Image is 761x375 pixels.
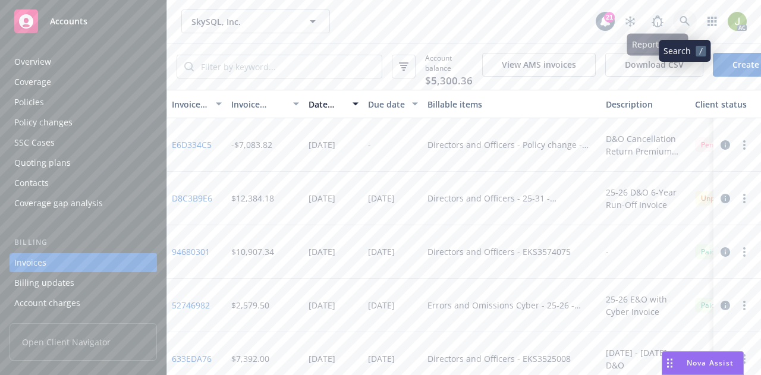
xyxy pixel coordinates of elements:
[700,10,724,33] a: Switch app
[309,299,335,311] div: [DATE]
[14,153,71,172] div: Quoting plans
[184,62,194,71] svg: Search
[606,293,685,318] div: 25-26 E&O with Cyber Invoice
[427,352,571,365] div: Directors and Officers - EKS3525008
[191,15,294,28] span: SkySQL, Inc.
[172,245,210,258] a: 94680301
[309,138,335,151] div: [DATE]
[425,73,473,89] span: $5,300.36
[10,5,157,38] a: Accounts
[425,53,473,80] span: Account balance
[695,191,731,206] div: Unpaid
[14,52,51,71] div: Overview
[427,299,596,311] div: Errors and Omissions Cyber - 25-26 - ESN0140351460
[50,17,87,26] span: Accounts
[14,113,73,132] div: Policy changes
[618,10,642,33] a: Stop snowing
[309,192,335,204] div: [DATE]
[231,352,269,365] div: $7,392.00
[172,352,212,365] a: 633EDA76
[231,192,274,204] div: $12,384.18
[172,299,210,311] a: 52746982
[606,133,685,157] div: D&O Cancellation Return Premium Invoice
[10,52,157,71] a: Overview
[309,98,345,111] div: Date issued
[172,192,212,204] a: D8C3B9E6
[368,245,395,258] div: [DATE]
[728,12,747,31] img: photo
[646,10,669,33] a: Report a Bug
[605,53,703,77] button: Download CSV
[368,138,371,151] div: -
[10,194,157,213] a: Coverage gap analysis
[181,10,330,33] button: SkySQL, Inc.
[606,346,685,371] div: [DATE] - [DATE] D&O
[14,73,51,92] div: Coverage
[172,138,212,151] a: E6D334C5
[695,244,721,259] div: Paid
[231,245,274,258] div: $10,907.34
[10,113,157,132] a: Policy changes
[14,93,44,112] div: Policies
[10,323,157,361] span: Open Client Navigator
[10,153,157,172] a: Quoting plans
[482,53,596,77] button: View AMS invoices
[427,98,596,111] div: Billable items
[172,98,209,111] div: Invoice ID
[309,245,335,258] div: [DATE]
[687,358,734,368] span: Nova Assist
[167,90,227,118] button: Invoice ID
[10,174,157,193] a: Contacts
[231,299,269,311] div: $2,579.50
[14,273,74,292] div: Billing updates
[601,90,690,118] button: Description
[604,12,615,23] div: 21
[368,299,395,311] div: [DATE]
[309,352,335,365] div: [DATE]
[304,90,363,118] button: Date issued
[662,351,744,375] button: Nova Assist
[10,253,157,272] a: Invoices
[14,174,49,193] div: Contacts
[10,133,157,152] a: SSC Cases
[10,93,157,112] a: Policies
[673,10,697,33] a: Search
[10,294,157,313] a: Account charges
[231,138,272,151] div: -$7,083.82
[10,237,157,248] div: Billing
[606,245,609,258] div: -
[423,90,601,118] button: Billable items
[427,245,571,258] div: Directors and Officers - EKS3574075
[14,253,46,272] div: Invoices
[14,133,55,152] div: SSC Cases
[10,73,157,92] a: Coverage
[368,98,405,111] div: Due date
[695,298,721,313] div: Paid
[14,194,103,213] div: Coverage gap analysis
[10,273,157,292] a: Billing updates
[368,192,395,204] div: [DATE]
[427,192,596,204] div: Directors and Officers - 25-31 - EKS3574075
[368,352,395,365] div: [DATE]
[227,90,304,118] button: Invoice amount
[662,352,677,374] div: Drag to move
[194,55,382,78] input: Filter by keyword...
[363,90,423,118] button: Due date
[606,98,685,111] div: Description
[606,186,685,211] div: 25-26 D&O 6-Year Run-Off Invoice
[427,138,596,151] div: Directors and Officers - Policy change - CANCEL - EKS3574075
[231,98,286,111] div: Invoice amount
[14,294,80,313] div: Account charges
[695,137,757,152] div: Pending refund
